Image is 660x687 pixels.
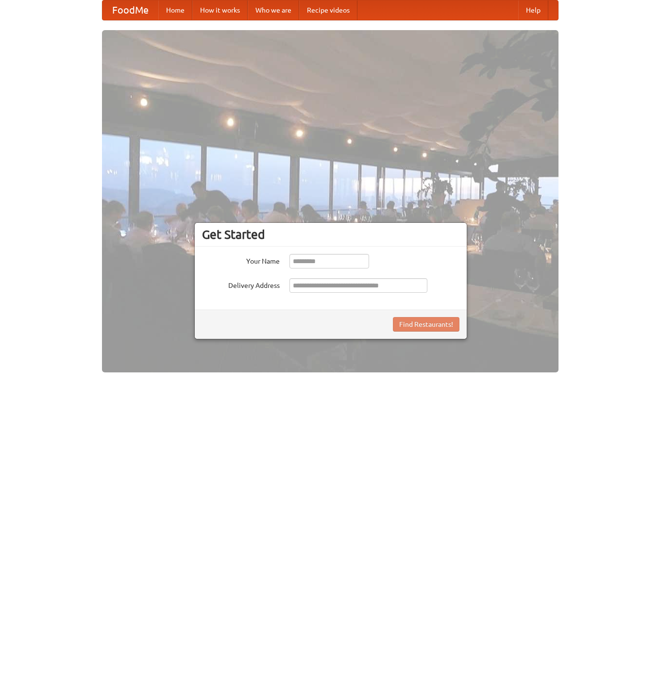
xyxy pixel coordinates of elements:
[192,0,248,20] a: How it works
[202,254,280,266] label: Your Name
[158,0,192,20] a: Home
[299,0,357,20] a: Recipe videos
[393,317,459,332] button: Find Restaurants!
[102,0,158,20] a: FoodMe
[202,227,459,242] h3: Get Started
[518,0,548,20] a: Help
[248,0,299,20] a: Who we are
[202,278,280,290] label: Delivery Address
